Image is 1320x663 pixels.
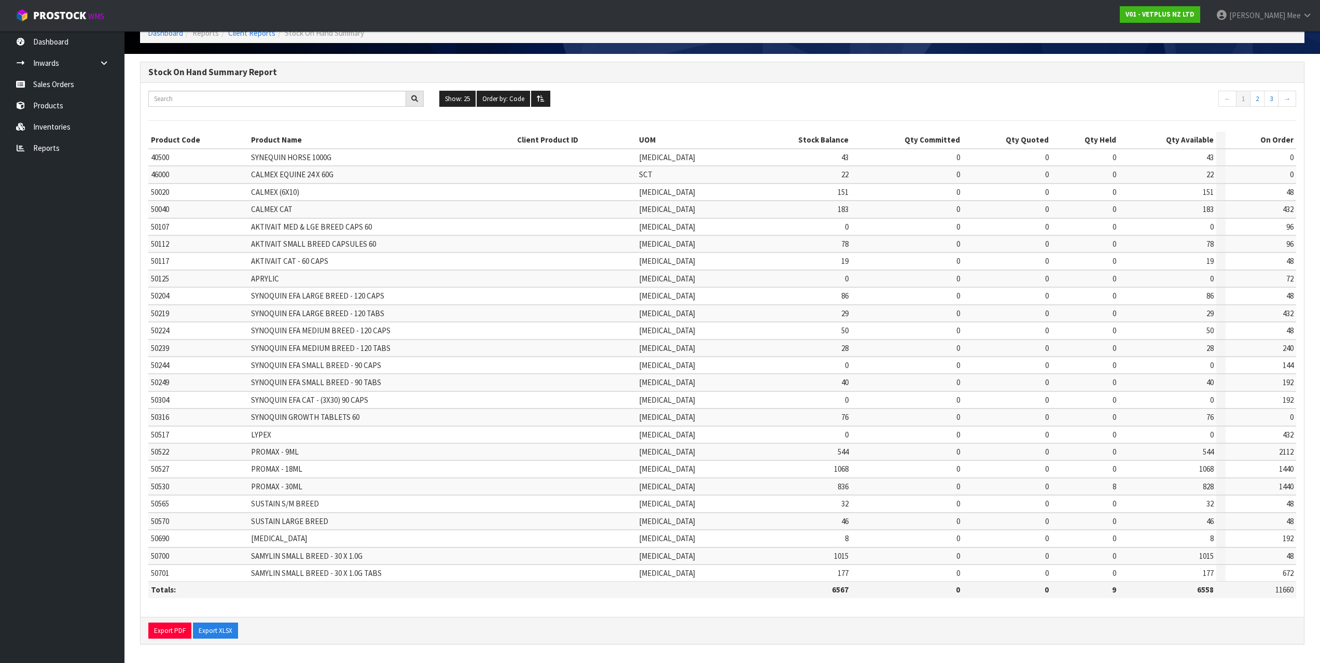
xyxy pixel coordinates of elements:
[148,132,248,148] th: Product Code
[33,9,86,22] span: ProStock
[1210,274,1214,284] span: 0
[1113,499,1116,509] span: 0
[1206,152,1214,162] span: 43
[251,170,334,179] span: CALMEX EQUINE 24 X 60G
[1286,516,1294,526] span: 48
[845,533,849,543] span: 8
[1045,533,1049,543] span: 0
[1113,412,1116,422] span: 0
[841,516,849,526] span: 46
[251,395,368,405] span: SYNOQUIN EFA CAT - (3X30) 90 CAPS
[248,132,515,148] th: Product Name
[1206,343,1214,353] span: 28
[1113,447,1116,457] span: 0
[841,343,849,353] span: 28
[1113,482,1116,491] span: 8
[1045,568,1049,578] span: 0
[148,623,191,639] button: Export PDF
[956,360,960,370] span: 0
[148,67,1296,77] h3: Stock On Hand Summary Report
[1206,239,1214,249] span: 78
[151,568,169,578] span: 50701
[956,256,960,266] span: 0
[1045,291,1049,301] span: 0
[956,585,960,595] strong: 0
[1286,187,1294,197] span: 48
[956,412,960,422] span: 0
[639,326,695,335] span: [MEDICAL_DATA]
[845,222,849,232] span: 0
[1113,360,1116,370] span: 0
[151,585,176,595] strong: Totals:
[151,447,169,457] span: 50522
[1113,239,1116,249] span: 0
[1113,308,1116,318] span: 0
[1113,395,1116,405] span: 0
[228,28,275,38] a: Client Reports
[251,430,271,440] span: LYPEX
[1045,585,1049,595] strong: 0
[1236,91,1250,107] a: 1
[838,187,849,197] span: 151
[1206,291,1214,301] span: 86
[1286,326,1294,335] span: 48
[1206,308,1214,318] span: 29
[151,482,169,491] span: 50530
[1045,187,1049,197] span: 0
[1113,533,1116,543] span: 0
[251,239,376,249] span: AKTIVAIT SMALL BREED CAPSULES 60
[956,204,960,214] span: 0
[639,377,695,387] span: [MEDICAL_DATA]
[1045,152,1049,162] span: 0
[151,239,169,249] span: 50112
[1286,499,1294,509] span: 48
[639,482,695,491] span: [MEDICAL_DATA]
[251,412,359,422] span: SYNOQUIN GROWTH TABLETS 60
[956,568,960,578] span: 0
[1283,360,1294,370] span: 144
[1203,568,1214,578] span: 177
[1045,412,1049,422] span: 0
[1113,551,1116,561] span: 0
[1119,132,1216,148] th: Qty Available
[1045,170,1049,179] span: 0
[1206,412,1214,422] span: 76
[251,482,302,491] span: PROMAX - 30ML
[515,132,636,148] th: Client Product ID
[834,464,849,474] span: 1068
[639,274,695,284] span: [MEDICAL_DATA]
[1278,91,1296,107] a: →
[1279,447,1294,457] span: 2112
[838,482,849,491] span: 836
[1203,187,1214,197] span: 151
[956,499,960,509] span: 0
[439,91,476,107] button: Show: 25
[151,308,169,318] span: 50219
[841,256,849,266] span: 19
[956,222,960,232] span: 0
[1203,447,1214,457] span: 544
[151,395,169,405] span: 50304
[841,326,849,335] span: 50
[1045,430,1049,440] span: 0
[1113,343,1116,353] span: 0
[956,516,960,526] span: 0
[151,533,169,543] span: 50690
[1286,291,1294,301] span: 48
[88,11,104,21] small: WMS
[1045,274,1049,284] span: 0
[1286,222,1294,232] span: 96
[151,326,169,335] span: 50224
[251,204,293,214] span: CALMEX CAT
[151,170,169,179] span: 46000
[1283,308,1294,318] span: 432
[1283,377,1294,387] span: 192
[1113,464,1116,474] span: 0
[1210,533,1214,543] span: 8
[639,430,695,440] span: [MEDICAL_DATA]
[1045,308,1049,318] span: 0
[151,430,169,440] span: 50517
[1045,222,1049,232] span: 0
[193,623,238,639] button: Export XLSX
[851,132,963,148] th: Qty Committed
